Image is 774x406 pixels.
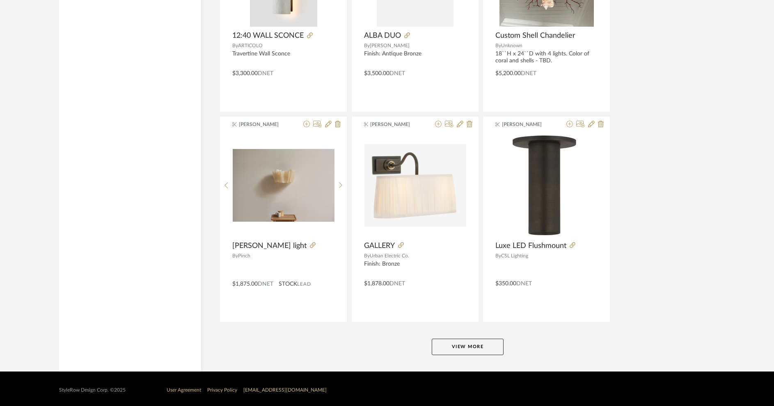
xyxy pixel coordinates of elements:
[232,31,304,40] span: 12:40 WALL SCONCE
[232,71,258,76] span: $3,300.00
[232,241,307,250] span: [PERSON_NAME] light
[364,144,466,227] img: GALLERY
[258,281,273,287] span: DNET
[364,261,466,275] div: Finish: Bronze
[297,281,311,287] span: Lead
[495,50,598,64] div: 18``H x 24``D with 4 lights. Color of coral and shells - TBD.
[502,121,554,128] span: [PERSON_NAME]
[432,339,504,355] button: View More
[238,253,250,258] span: Pinch
[495,71,521,76] span: $5,200.00
[389,71,405,76] span: DNET
[501,253,528,258] span: CSL Lighting
[167,388,201,392] a: User Agreement
[238,43,263,48] span: ARTICOLO
[370,253,409,258] span: Urban Electric Co.
[495,43,501,48] span: By
[364,50,466,64] div: Finish: Antique Bronze
[495,253,501,258] span: By
[506,134,587,237] img: Luxe LED Flushmount
[364,43,370,48] span: By
[258,71,273,76] span: DNET
[243,388,327,392] a: [EMAIL_ADDRESS][DOMAIN_NAME]
[370,43,410,48] span: [PERSON_NAME]
[232,50,334,64] div: Travertine Wall Sconce
[495,31,575,40] span: Custom Shell Chandelier
[232,43,238,48] span: By
[364,31,401,40] span: ALBA DUO
[364,241,395,250] span: GALLERY
[232,253,238,258] span: By
[495,281,516,287] span: $350.00
[389,281,405,287] span: DNET
[516,281,532,287] span: DNET
[495,241,566,250] span: Luxe LED Flushmount
[370,121,422,128] span: [PERSON_NAME]
[207,388,237,392] a: Privacy Policy
[232,281,258,287] span: $1,875.00
[364,253,370,258] span: By
[501,43,522,48] span: Unknown
[239,121,291,128] span: [PERSON_NAME]
[521,71,536,76] span: DNET
[364,71,389,76] span: $3,500.00
[233,149,334,222] img: Anders wall light
[279,280,297,289] span: STOCK
[364,281,389,287] span: $1,878.00
[59,387,126,393] div: StyleRow Design Corp. ©2025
